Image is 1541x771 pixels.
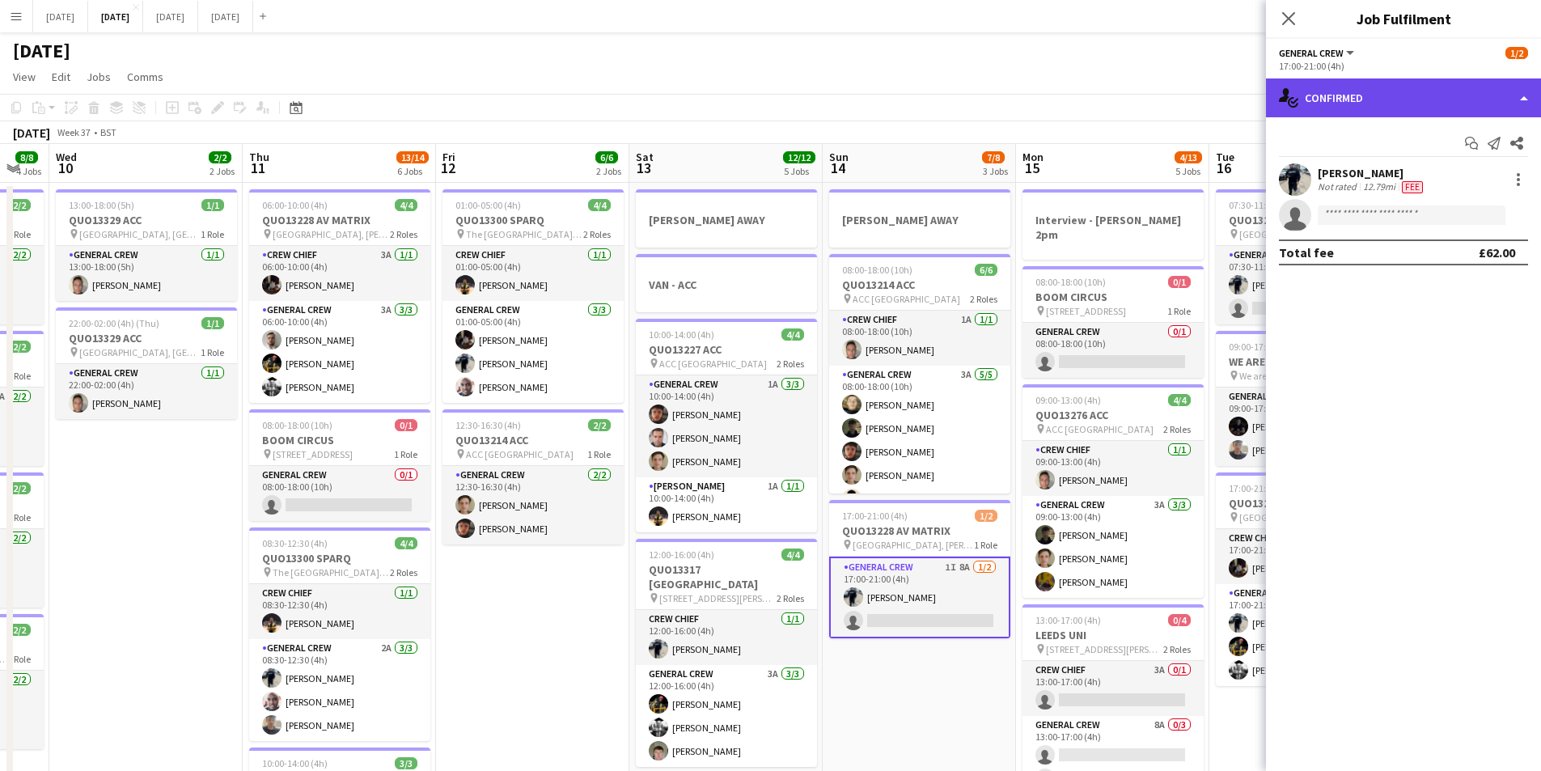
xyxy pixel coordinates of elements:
span: 2 Roles [390,228,417,240]
span: 2/2 [588,419,611,431]
span: ACC [GEOGRAPHIC_DATA] [659,358,767,370]
app-card-role: General Crew1/122:00-02:00 (4h)[PERSON_NAME] [56,364,237,419]
span: 0/4 [1168,614,1191,626]
div: 13:00-18:00 (5h)1/1QUO13329 ACC [GEOGRAPHIC_DATA], [GEOGRAPHIC_DATA], [GEOGRAPHIC_DATA], [STREET_... [56,189,237,301]
app-card-role: General Crew1A2/209:00-17:00 (8h)[PERSON_NAME][PERSON_NAME] [1216,388,1397,466]
div: [DATE] [13,125,50,141]
div: 5 Jobs [1175,165,1201,177]
h3: QUO13228 AV MATRIX [1216,496,1397,510]
span: 08:30-12:30 (4h) [262,537,328,549]
span: 1 Role [7,228,31,240]
span: 4/4 [395,537,417,549]
span: ACC [GEOGRAPHIC_DATA] [1046,423,1154,435]
app-card-role: [PERSON_NAME]1A1/110:00-14:00 (4h)[PERSON_NAME] [636,477,817,532]
div: BST [100,126,116,138]
span: 09:00-17:00 (8h) [1229,341,1294,353]
h3: QUO13214 ACC [829,277,1010,292]
span: 17:00-21:00 (4h) [1229,482,1294,494]
span: 0/1 [1168,276,1191,288]
div: 17:00-21:00 (4h)1/2QUO13228 AV MATRIX [GEOGRAPHIC_DATA], [PERSON_NAME][STREET_ADDRESS]1 RoleGener... [829,500,1010,638]
app-job-card: [PERSON_NAME] AWAY [636,189,817,248]
div: Interview - [PERSON_NAME] 2pm [1022,189,1204,260]
span: 6/6 [595,151,618,163]
span: Fee [1402,181,1423,193]
span: 2 Roles [777,592,804,604]
h3: VAN - ACC [636,277,817,292]
h3: QUO13228 AV MATRIX [1216,213,1397,227]
span: 12/12 [783,151,815,163]
app-card-role: General Crew1I6A1/207:30-11:30 (4h)[PERSON_NAME] [1216,246,1397,324]
app-job-card: 08:00-18:00 (10h)0/1BOOM CIRCUS [STREET_ADDRESS]1 RoleGeneral Crew0/108:00-18:00 (10h) [249,409,430,521]
h3: QUO13228 AV MATRIX [249,213,430,227]
span: 1/1 [201,317,224,329]
a: Jobs [80,66,117,87]
div: 2 Jobs [210,165,235,177]
span: 10 [53,159,77,177]
app-card-role: Crew Chief3A1/117:00-21:00 (4h)[PERSON_NAME] [1216,529,1397,584]
span: 08:00-18:00 (10h) [842,264,912,276]
div: 12:00-16:00 (4h)4/4QUO13317 [GEOGRAPHIC_DATA] [STREET_ADDRESS][PERSON_NAME][PERSON_NAME]2 RolesCr... [636,539,817,767]
button: [DATE] [143,1,198,32]
span: 1/2 [975,510,997,522]
h3: QUO13214 ACC [442,433,624,447]
span: 0/1 [395,419,417,431]
app-card-role: General Crew0/108:00-18:00 (10h) [249,466,430,521]
span: 14 [827,159,849,177]
app-card-role: General Crew3/301:00-05:00 (4h)[PERSON_NAME][PERSON_NAME][PERSON_NAME] [442,301,624,403]
app-card-role: Crew Chief3A1/106:00-10:00 (4h)[PERSON_NAME] [249,246,430,301]
span: Sun [829,150,849,164]
span: 22:00-02:00 (4h) (Thu) [69,317,159,329]
span: 2 Roles [777,358,804,370]
span: 1 Role [587,448,611,460]
app-card-role: General Crew1A3/310:00-14:00 (4h)[PERSON_NAME][PERSON_NAME][PERSON_NAME] [636,375,817,477]
app-job-card: 08:00-18:00 (10h)6/6QUO13214 ACC ACC [GEOGRAPHIC_DATA]2 RolesCrew Chief1A1/108:00-18:00 (10h)[PER... [829,254,1010,494]
span: 13:00-17:00 (4h) [1035,614,1101,626]
app-job-card: 07:30-11:30 (4h)1/2QUO13228 AV MATRIX [GEOGRAPHIC_DATA], [PERSON_NAME][STREET_ADDRESS]1 RoleGener... [1216,189,1397,324]
h3: QUO13317 [GEOGRAPHIC_DATA] [636,562,817,591]
app-card-role: General Crew2A3/308:30-12:30 (4h)[PERSON_NAME][PERSON_NAME][PERSON_NAME] [249,639,430,741]
span: [STREET_ADDRESS][PERSON_NAME][PERSON_NAME] [659,592,777,604]
span: 4/4 [781,549,804,561]
h3: Interview - [PERSON_NAME] 2pm [1022,213,1204,242]
button: General Crew [1279,47,1357,59]
span: 3/3 [395,757,417,769]
span: [GEOGRAPHIC_DATA], [GEOGRAPHIC_DATA], [GEOGRAPHIC_DATA], [STREET_ADDRESS] [79,346,201,358]
app-job-card: 09:00-17:00 (8h)2/2WE ARE SYN We are Syn, [STREET_ADDRESS][PERSON_NAME]1 RoleGeneral Crew1A2/209:... [1216,331,1397,466]
span: [STREET_ADDRESS] [1046,305,1126,317]
span: 06:00-10:00 (4h) [262,199,328,211]
span: 8/8 [15,151,38,163]
span: 2/2 [8,341,31,353]
span: 4/4 [395,199,417,211]
h3: QUO13329 ACC [56,331,237,345]
span: 1/2 [1505,47,1528,59]
h3: Job Fulfilment [1266,8,1541,29]
span: 2/2 [209,151,231,163]
span: Tue [1216,150,1234,164]
span: 1 Role [7,511,31,523]
app-job-card: 17:00-21:00 (4h)4/4QUO13228 AV MATRIX [GEOGRAPHIC_DATA], [PERSON_NAME][STREET_ADDRESS]2 RolesCrew... [1216,472,1397,686]
div: Not rated [1318,180,1360,193]
span: Wed [56,150,77,164]
div: 2 Jobs [596,165,621,177]
span: 13:00-18:00 (5h) [69,199,134,211]
app-job-card: 12:30-16:30 (4h)2/2QUO13214 ACC ACC [GEOGRAPHIC_DATA]1 RoleGeneral Crew2/212:30-16:30 (4h)[PERSON... [442,409,624,544]
a: View [6,66,42,87]
app-job-card: 08:30-12:30 (4h)4/4QUO13300 SPARQ The [GEOGRAPHIC_DATA], [STREET_ADDRESS]2 RolesCrew Chief1/108:3... [249,527,430,741]
span: [GEOGRAPHIC_DATA], [PERSON_NAME][STREET_ADDRESS] [1239,511,1357,523]
div: VAN - ACC [636,254,817,312]
div: 17:00-21:00 (4h) [1279,60,1528,72]
span: 2 Roles [583,228,611,240]
h3: QUO13228 AV MATRIX [829,523,1010,538]
h1: [DATE] [13,39,70,63]
span: 09:00-13:00 (4h) [1035,394,1101,406]
span: Jobs [87,70,111,84]
h3: QUO13329 ACC [56,213,237,227]
span: [GEOGRAPHIC_DATA], [GEOGRAPHIC_DATA], [GEOGRAPHIC_DATA], [STREET_ADDRESS] [79,228,201,240]
app-card-role: Crew Chief1/112:00-16:00 (4h)[PERSON_NAME] [636,610,817,665]
app-card-role: General Crew1I8A1/217:00-21:00 (4h)[PERSON_NAME] [829,557,1010,638]
span: 2 Roles [1163,423,1191,435]
app-job-card: 09:00-13:00 (4h)4/4QUO13276 ACC ACC [GEOGRAPHIC_DATA]2 RolesCrew Chief1/109:00-13:00 (4h)[PERSON_... [1022,384,1204,598]
span: 13 [633,159,654,177]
